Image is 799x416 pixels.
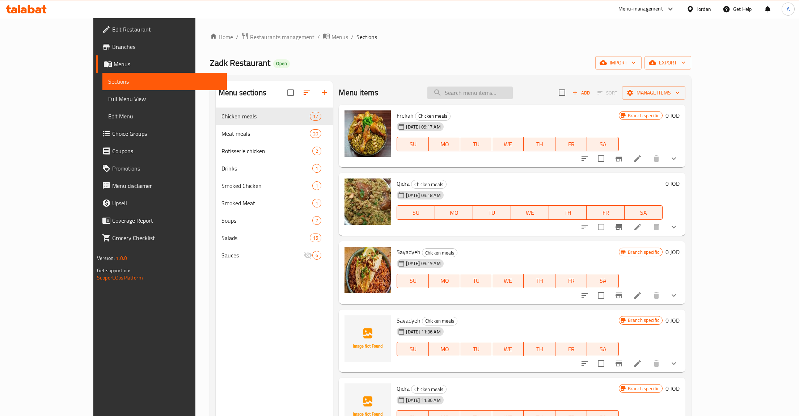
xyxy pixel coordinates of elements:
[397,247,420,257] span: Sayadyeh
[116,253,127,263] span: 1.0.0
[511,205,549,220] button: WE
[112,199,221,207] span: Upsell
[102,108,227,125] a: Edit Menu
[514,207,546,218] span: WE
[587,137,619,151] button: SA
[587,205,625,220] button: FR
[339,87,378,98] h2: Menu items
[403,328,443,335] span: [DATE] 11:36 AM
[312,251,321,260] div: items
[331,33,348,41] span: Menus
[313,217,321,224] span: 7
[429,274,461,288] button: MO
[422,249,457,257] span: Chicken meals
[112,164,221,173] span: Promotions
[587,274,619,288] button: SA
[558,139,584,150] span: FR
[527,139,553,150] span: TH
[216,212,333,229] div: Soups7
[625,317,662,324] span: Branch specific
[273,59,290,68] div: Open
[310,113,321,120] span: 17
[524,274,555,288] button: TH
[665,247,680,257] h6: 0 JOD
[555,274,587,288] button: FR
[593,356,609,371] span: Select to update
[283,85,298,100] span: Select all sections
[312,181,321,190] div: items
[463,139,489,150] span: TU
[633,154,642,163] a: Edit menu item
[313,200,321,207] span: 1
[650,58,685,67] span: export
[112,129,221,138] span: Choice Groups
[102,90,227,108] a: Full Menu View
[648,218,665,236] button: delete
[312,164,321,173] div: items
[221,234,310,242] span: Salads
[313,165,321,172] span: 1
[665,287,682,304] button: show more
[625,112,662,119] span: Branch specific
[460,137,492,151] button: TU
[463,276,489,286] span: TU
[610,355,627,372] button: Branch-specific-item
[432,139,458,150] span: MO
[114,60,221,68] span: Menus
[310,130,321,137] span: 20
[102,73,227,90] a: Sections
[625,385,662,392] span: Branch specific
[96,38,227,55] a: Branches
[697,5,711,13] div: Jordan
[96,212,227,229] a: Coverage Report
[397,205,435,220] button: SU
[432,344,458,354] span: MO
[344,247,391,293] img: Sayadyeh
[221,129,310,138] span: Meat meals
[633,359,642,368] a: Edit menu item
[310,112,321,121] div: items
[669,359,678,368] svg: Show Choices
[310,129,321,138] div: items
[590,276,616,286] span: SA
[108,77,221,86] span: Sections
[593,288,609,303] span: Select to update
[397,110,414,121] span: Frekah
[216,247,333,264] div: Sauces6
[411,180,447,189] div: Chicken meals
[323,32,348,42] a: Menus
[221,112,310,121] span: Chicken meals
[312,199,321,207] div: items
[304,251,312,260] svg: Inactive section
[622,86,685,100] button: Manage items
[495,344,521,354] span: WE
[400,276,426,286] span: SU
[415,112,450,120] span: Chicken meals
[593,151,609,166] span: Select to update
[96,160,227,177] a: Promotions
[317,33,320,41] li: /
[397,178,410,189] span: Qidra
[473,205,511,220] button: TU
[112,147,221,155] span: Coupons
[112,42,221,51] span: Branches
[571,89,591,97] span: Add
[665,355,682,372] button: show more
[644,56,691,70] button: export
[665,150,682,167] button: show more
[96,21,227,38] a: Edit Restaurant
[273,60,290,67] span: Open
[310,234,321,242] div: items
[648,287,665,304] button: delete
[429,342,461,356] button: MO
[633,291,642,300] a: Edit menu item
[669,154,678,163] svg: Show Choices
[403,397,443,404] span: [DATE] 11:36 AM
[112,234,221,242] span: Grocery Checklist
[221,164,312,173] span: Drinks
[298,84,316,101] span: Sort sections
[216,160,333,177] div: Drinks1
